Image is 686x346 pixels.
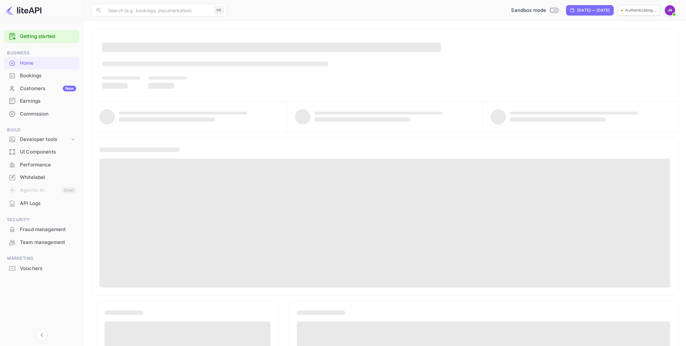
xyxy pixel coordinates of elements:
[4,82,79,95] div: CustomersNew
[20,85,76,92] div: Customers
[20,161,76,169] div: Performance
[20,148,76,156] div: UI Components
[20,110,76,118] div: Commission
[20,200,76,207] div: API Logs
[5,5,41,15] img: LiteAPI logo
[20,265,76,272] div: Vouchers
[4,171,79,183] a: Whitelabel
[20,226,76,233] div: Fraud management
[104,4,212,17] input: Search (e.g. bookings, documentation)
[4,197,79,209] a: API Logs
[4,236,79,249] div: Team management
[4,134,79,145] div: Developer tools
[63,86,76,91] div: New
[20,174,76,181] div: Whitelabel
[20,72,76,79] div: Bookings
[20,239,76,246] div: Team management
[4,223,79,236] div: Fraud management
[4,262,79,275] div: Vouchers
[508,7,561,14] div: Switch to Production mode
[4,255,79,262] span: Marketing
[20,60,76,67] div: Home
[4,159,79,171] div: Performance
[4,262,79,274] a: Vouchers
[625,7,657,13] p: Authenticating...
[4,223,79,235] a: Fraud management
[577,7,609,13] div: [DATE] — [DATE]
[4,236,79,248] a: Team management
[20,33,76,40] a: Getting started
[36,329,48,341] button: Collapse navigation
[20,98,76,105] div: Earnings
[566,5,614,15] div: Click to change the date range period
[4,50,79,57] span: Business
[4,70,79,82] div: Bookings
[4,30,79,43] div: Getting started
[4,197,79,210] div: API Logs
[511,7,546,14] span: Sandbox mode
[4,70,79,81] a: Bookings
[4,126,79,134] span: Build
[4,108,79,120] a: Commission
[4,57,79,69] a: Home
[4,82,79,94] a: CustomersNew
[214,6,224,14] div: ⌘K
[4,146,79,158] a: UI Components
[4,95,79,107] a: Earnings
[4,171,79,184] div: Whitelabel
[665,5,675,15] img: John Richards
[4,216,79,223] span: Security
[20,136,70,143] div: Developer tools
[4,159,79,171] a: Performance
